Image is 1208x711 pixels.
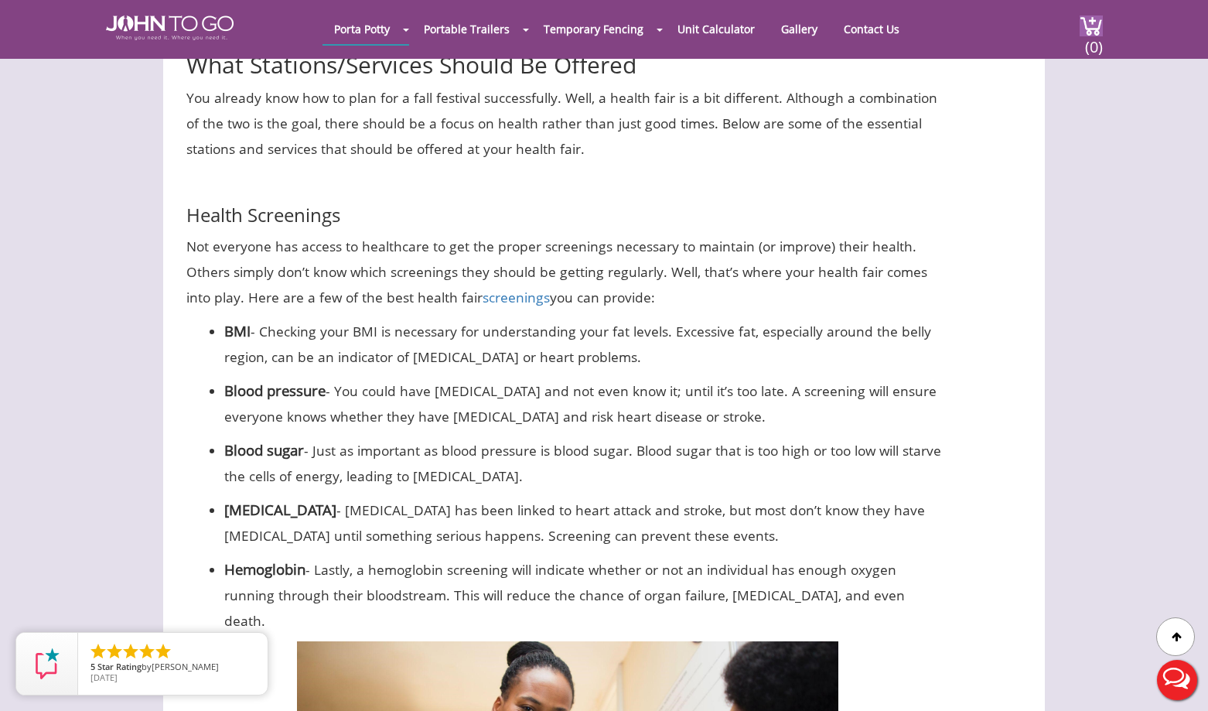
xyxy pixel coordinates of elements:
[412,14,521,44] a: Portable Trailers
[322,14,401,44] a: Porta Potty
[90,672,118,683] span: [DATE]
[186,234,948,310] p: Not everyone has access to healthcare to get the proper screenings necessary to maintain (or impr...
[90,662,255,673] span: by
[121,642,140,661] li: 
[224,321,251,340] strong: BMI
[186,17,948,77] h2: What Stations/Services Should Be Offered
[106,15,234,40] img: JOHN to go
[224,378,948,429] p: - You could have [MEDICAL_DATA] and not even know it; until it’s too late. A screening will ensur...
[32,648,63,679] img: Review Rating
[224,318,948,370] p: - Checking your BMI is necessary for understanding your fat levels. Excessive fat, especially aro...
[154,642,172,661] li: 
[105,642,124,661] li: 
[532,14,655,44] a: Temporary Fencing
[90,661,95,672] span: 5
[224,556,948,634] p: - Lastly, a hemoglobin screening will indicate whether or not an individual has enough oxygen run...
[152,661,219,672] span: [PERSON_NAME]
[1084,24,1103,57] span: (0)
[224,381,326,400] strong: Blood pressure
[97,661,142,672] span: Star Rating
[224,437,948,489] p: - Just as important as blood pressure is blood sugar. Blood sugar that is too high or too low wil...
[770,14,829,44] a: Gallery
[666,14,766,44] a: Unit Calculator
[186,177,948,225] h3: Health Screenings
[832,14,911,44] a: Contact Us
[1146,649,1208,711] button: Live Chat
[89,642,107,661] li: 
[483,288,550,306] a: screenings
[186,85,948,162] p: You already know how to plan for a fall festival successfully. Well, a health fair is a bit diffe...
[224,559,305,579] strong: Hemoglobin
[1080,15,1103,36] img: cart a
[224,500,336,519] strong: [MEDICAL_DATA]
[224,440,304,460] strong: Blood sugar
[224,497,948,549] p: - [MEDICAL_DATA] has been linked to heart attack and stroke, but most don’t know they have [MEDIC...
[138,642,156,661] li: 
